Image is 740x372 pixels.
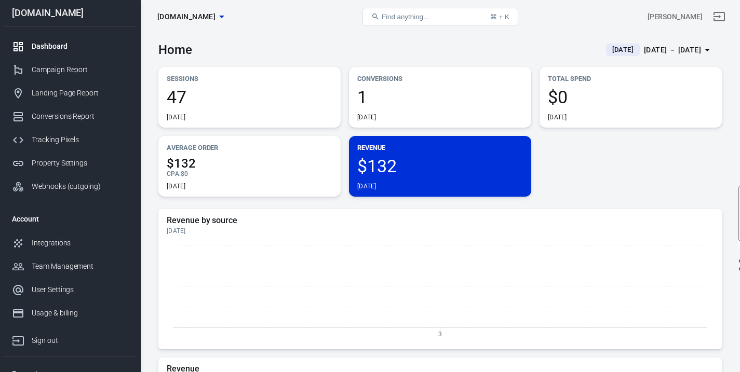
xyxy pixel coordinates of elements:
[598,42,722,59] button: [DATE][DATE] － [DATE]
[4,58,137,81] a: Campaign Report
[382,13,429,21] span: Find anything...
[32,41,128,52] div: Dashboard
[357,157,523,175] span: $132
[357,88,523,106] span: 1
[4,35,137,58] a: Dashboard
[357,113,376,121] div: [DATE]
[4,81,137,105] a: Landing Page Report
[4,278,137,301] a: User Settings
[362,8,518,25] button: Find anything...⌘ + K
[153,7,228,26] button: [DOMAIN_NAME]
[32,134,128,145] div: Tracking Pixels
[648,11,703,22] div: Account id: NKyQAscM
[548,113,567,121] div: [DATE]
[167,88,332,106] span: 47
[32,284,128,295] div: User Settings
[167,215,714,226] h5: Revenue by source
[4,105,137,128] a: Conversions Report
[548,88,714,106] span: $0
[707,4,732,29] a: Sign out
[357,142,523,153] p: Revenue
[167,157,332,170] span: $132
[167,170,181,177] span: CPA :
[357,182,376,190] div: [DATE]
[438,330,442,337] tspan: 3
[32,261,128,272] div: Team Management
[4,8,137,18] div: [DOMAIN_NAME]
[4,325,137,352] a: Sign out
[32,111,128,122] div: Conversions Report
[548,73,714,84] p: Total Spend
[4,206,137,231] li: Account
[181,170,188,177] span: $0
[4,231,137,255] a: Integrations
[167,182,186,190] div: [DATE]
[490,13,509,21] div: ⌘ + K
[4,151,137,175] a: Property Settings
[167,73,332,84] p: Sessions
[4,301,137,325] a: Usage & billing
[167,113,186,121] div: [DATE]
[4,175,137,198] a: Webhooks (outgoing)
[167,142,332,153] p: Average Order
[157,10,216,23] span: mykajabi.com
[32,64,128,75] div: Campaign Report
[32,238,128,249] div: Integrations
[357,73,523,84] p: Conversions
[4,255,137,278] a: Team Management
[158,43,192,57] h3: Home
[4,128,137,151] a: Tracking Pixels
[32,335,128,346] div: Sign out
[32,308,128,319] div: Usage & billing
[32,88,128,99] div: Landing Page Report
[644,44,701,57] div: [DATE] － [DATE]
[167,227,714,235] div: [DATE]
[32,158,128,169] div: Property Settings
[32,181,128,192] div: Webhooks (outgoing)
[608,45,638,55] span: [DATE]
